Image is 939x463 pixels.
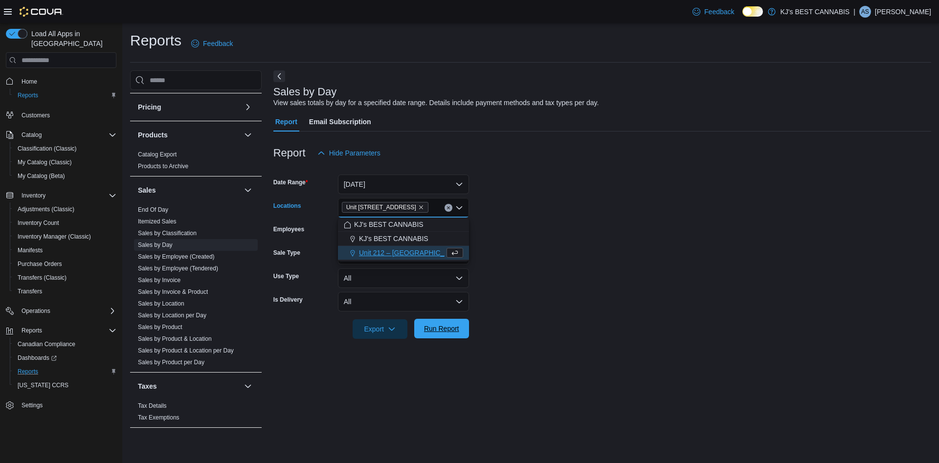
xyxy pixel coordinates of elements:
[138,335,212,342] a: Sales by Product & Location
[14,272,70,284] a: Transfers (Classic)
[14,231,116,243] span: Inventory Manager (Classic)
[273,178,308,186] label: Date Range
[875,6,931,18] p: [PERSON_NAME]
[354,220,424,229] span: KJ's BEST CANNABIS
[338,232,469,246] button: KJ's BEST CANNABIS
[14,203,116,215] span: Adjustments (Classic)
[6,70,116,438] nav: Complex example
[187,34,237,53] a: Feedback
[138,324,182,331] a: Sales by Product
[138,241,173,249] span: Sales by Day
[273,86,337,98] h3: Sales by Day
[138,359,204,366] a: Sales by Product per Day
[10,365,120,378] button: Reports
[14,217,63,229] a: Inventory Count
[138,206,168,213] a: End Of Day
[18,325,46,336] button: Reports
[22,401,43,409] span: Settings
[138,206,168,214] span: End Of Day
[138,402,167,409] a: Tax Details
[138,102,240,112] button: Pricing
[242,184,254,196] button: Sales
[414,319,469,338] button: Run Report
[2,304,120,318] button: Operations
[704,7,734,17] span: Feedback
[14,89,42,101] a: Reports
[138,402,167,410] span: Tax Details
[22,131,42,139] span: Catalog
[309,112,371,132] span: Email Subscription
[138,347,234,354] a: Sales by Product & Location per Day
[2,324,120,337] button: Reports
[138,381,157,391] h3: Taxes
[14,258,66,270] a: Purchase Orders
[18,305,54,317] button: Operations
[2,398,120,412] button: Settings
[138,265,218,272] span: Sales by Employee (Tendered)
[18,368,38,375] span: Reports
[18,91,38,99] span: Reports
[18,274,67,282] span: Transfers (Classic)
[138,276,180,284] span: Sales by Invoice
[138,335,212,343] span: Sales by Product & Location
[138,300,184,308] span: Sales by Location
[14,286,116,297] span: Transfers
[138,414,179,421] span: Tax Exemptions
[14,272,116,284] span: Transfers (Classic)
[273,296,303,304] label: Is Delivery
[14,89,116,101] span: Reports
[14,244,116,256] span: Manifests
[781,6,850,18] p: KJ's BEST CANNABIS
[18,110,54,121] a: Customers
[138,414,179,421] a: Tax Exemptions
[14,203,78,215] a: Adjustments (Classic)
[10,216,120,230] button: Inventory Count
[273,147,306,159] h3: Report
[20,7,63,17] img: Cova
[353,319,407,339] button: Export
[22,192,45,199] span: Inventory
[338,218,469,232] button: KJ's BEST CANNABIS
[10,169,120,183] button: My Catalog (Beta)
[2,189,120,202] button: Inventory
[18,129,45,141] button: Catalog
[138,265,218,272] a: Sales by Employee (Tendered)
[138,230,197,237] a: Sales by Classification
[14,244,46,256] a: Manifests
[18,287,42,295] span: Transfers
[10,88,120,102] button: Reports
[130,400,262,427] div: Taxes
[10,351,120,365] a: Dashboards
[203,39,233,48] span: Feedback
[689,2,738,22] a: Feedback
[18,246,43,254] span: Manifests
[338,292,469,311] button: All
[424,324,459,333] span: Run Report
[138,163,188,170] a: Products to Archive
[14,379,116,391] span: Washington CCRS
[14,156,116,168] span: My Catalog (Classic)
[418,204,424,210] button: Remove Unit 103- 2700 Barnet Highway from selection in this group
[14,217,116,229] span: Inventory Count
[14,231,95,243] a: Inventory Manager (Classic)
[242,101,254,113] button: Pricing
[138,253,215,261] span: Sales by Employee (Created)
[455,204,463,212] button: Close list of options
[338,268,469,288] button: All
[273,70,285,82] button: Next
[10,142,120,155] button: Classification (Classic)
[273,249,300,257] label: Sale Type
[138,185,240,195] button: Sales
[18,205,74,213] span: Adjustments (Classic)
[138,130,168,140] h3: Products
[14,379,72,391] a: [US_STATE] CCRS
[138,218,177,225] span: Itemized Sales
[14,352,61,364] a: Dashboards
[22,78,37,86] span: Home
[329,148,380,158] span: Hide Parameters
[853,6,855,18] p: |
[18,219,59,227] span: Inventory Count
[138,162,188,170] span: Products to Archive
